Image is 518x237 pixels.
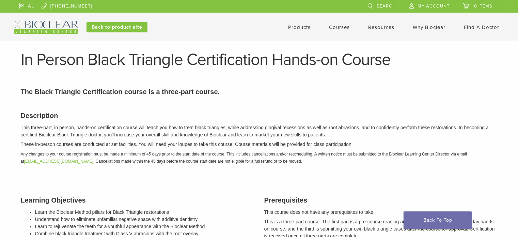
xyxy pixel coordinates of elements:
li: Understand how to eliminate unfamiliar negative space with additive dentistry [35,216,254,223]
a: Why Bioclear [413,24,445,30]
li: Learn the Bioclear Method pillars for Black Triangle restorations [35,209,254,216]
a: Back To Top [404,211,472,229]
p: The Black Triangle Certification course is a three-part course. [21,87,498,97]
a: Products [288,24,311,30]
p: These in-person courses are conducted at set facilities. You will need your loupes to take this c... [21,141,498,148]
img: Bioclear [14,21,78,34]
p: This three-part, in person, hands-on certification course will teach you how to treat black trian... [21,124,498,138]
em: Any changes to your course registration must be made a minimum of 45 days prior to the start date... [21,152,467,164]
a: Back to product site [87,22,147,32]
a: Resources [368,24,394,30]
h3: Description [21,110,498,121]
a: Courses [329,24,350,30]
h3: Learning Objectives [21,195,254,205]
a: [EMAIL_ADDRESS][DOMAIN_NAME] [24,159,93,164]
h3: Prerequisites [264,195,498,205]
span: My Account [418,3,450,9]
p: This course does not have any prerequisites to take. [264,209,498,216]
span: Search [377,3,396,9]
h1: In Person Black Triangle Certification Hands-on Course [21,51,498,68]
li: Learn to rejuvenate the teeth for a youthful appearance with the Bioclear Method [35,223,254,230]
span: 0 items [474,3,492,9]
a: Find A Doctor [464,24,499,30]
